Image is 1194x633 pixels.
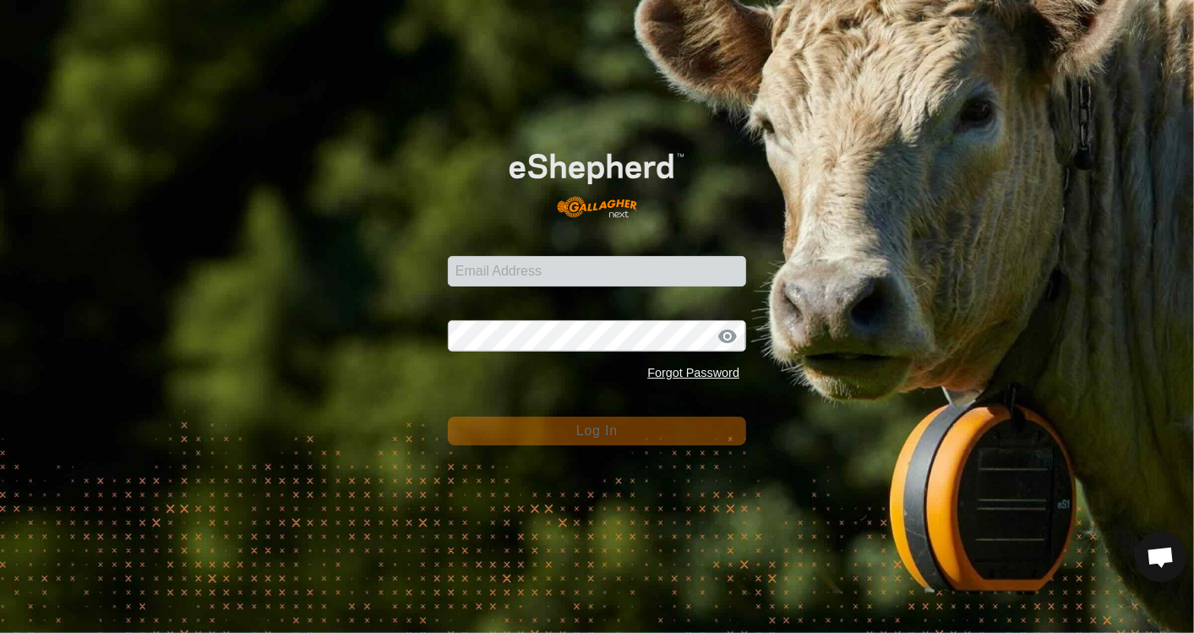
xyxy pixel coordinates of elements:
span: Log In [576,423,618,438]
button: Log In [448,417,746,445]
input: Email Address [448,256,746,286]
div: Open chat [1136,532,1186,582]
a: Forgot Password [647,366,739,379]
img: E-shepherd Logo [477,128,717,230]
